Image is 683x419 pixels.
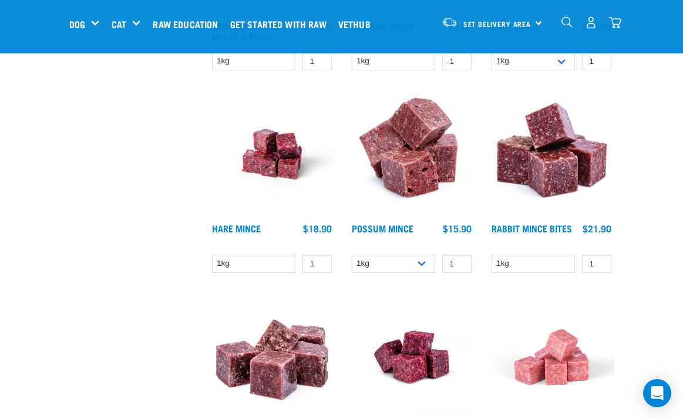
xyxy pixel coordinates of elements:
div: $15.90 [443,223,472,234]
img: user.png [585,16,597,29]
div: $21.90 [583,223,611,234]
input: 1 [302,255,332,273]
img: 1102 Possum Mince 01 [349,92,475,217]
img: Whole Minced Rabbit Cubes 01 [489,92,614,217]
div: Open Intercom Messenger [643,379,671,407]
a: Rabbit Mince Bites [492,225,572,231]
input: 1 [442,255,472,273]
a: Cat [112,17,126,31]
a: Possum Mince [352,225,413,231]
img: home-icon-1@2x.png [561,16,573,28]
a: Get started with Raw [227,1,335,48]
input: 1 [302,52,332,70]
a: Dog [69,17,85,31]
img: van-moving.png [442,17,457,28]
a: Raw Education [150,1,227,48]
div: $18.90 [303,223,332,234]
a: Vethub [335,1,379,48]
input: 1 [442,52,472,70]
input: 1 [582,255,611,273]
img: home-icon@2x.png [609,16,621,29]
span: Set Delivery Area [463,22,531,26]
img: Raw Essentials Hare Mince Raw Bites For Cats & Dogs [209,92,335,217]
input: 1 [582,52,611,70]
a: Hare Mince [212,225,261,231]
